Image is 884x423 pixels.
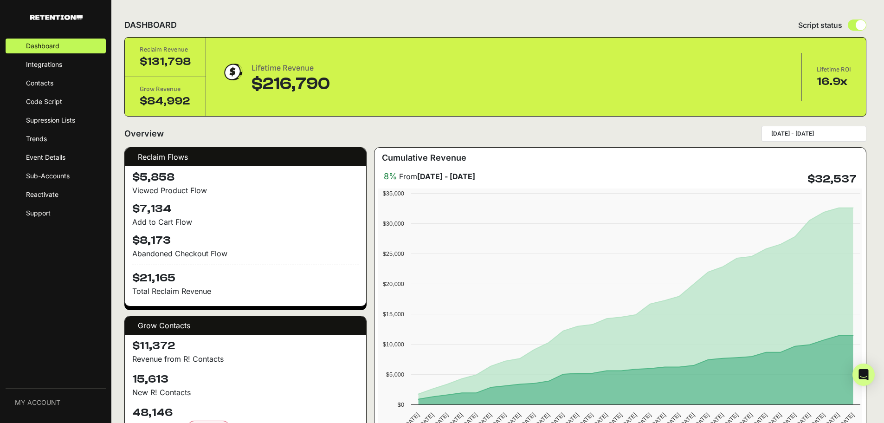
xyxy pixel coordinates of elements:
[399,171,475,182] span: From
[6,94,106,109] a: Code Script
[140,85,191,94] div: Grow Revenue
[30,15,83,20] img: Retention.com
[6,169,106,183] a: Sub-Accounts
[132,185,359,196] div: Viewed Product Flow
[15,398,60,407] span: MY ACCOUNT
[26,97,62,106] span: Code Script
[124,127,164,140] h2: Overview
[132,353,359,364] p: Revenue from R! Contacts
[6,150,106,165] a: Event Details
[140,45,191,54] div: Reclaim Revenue
[132,202,359,216] h4: $7,134
[383,280,404,287] text: $20,000
[26,208,51,218] span: Support
[132,387,359,398] p: New R! Contacts
[383,220,404,227] text: $30,000
[817,65,851,74] div: Lifetime ROI
[382,151,466,164] h3: Cumulative Revenue
[817,74,851,89] div: 16.9x
[807,172,857,187] h4: $32,537
[132,170,359,185] h4: $5,858
[252,75,330,93] div: $216,790
[26,134,47,143] span: Trends
[132,286,359,297] p: Total Reclaim Revenue
[125,316,366,335] div: Grow Contacts
[124,19,177,32] h2: DASHBOARD
[383,311,404,318] text: $15,000
[26,116,75,125] span: Supression Lists
[6,57,106,72] a: Integrations
[26,60,62,69] span: Integrations
[6,131,106,146] a: Trends
[384,170,397,183] span: 8%
[132,216,359,228] div: Add to Cart Flow
[132,338,359,353] h4: $11,372
[125,148,366,166] div: Reclaim Flows
[132,372,359,387] h4: 15,613
[252,60,330,75] div: Lifetime Revenue
[417,172,475,181] strong: [DATE] - [DATE]
[6,187,106,202] a: Reactivate
[26,153,65,162] span: Event Details
[132,233,359,248] h4: $8,173
[132,405,359,420] h4: 48,146
[6,76,106,91] a: Contacts
[383,250,404,257] text: $25,000
[26,78,53,88] span: Contacts
[383,190,404,197] text: $35,000
[6,39,106,53] a: Dashboard
[6,113,106,128] a: Supression Lists
[386,371,404,378] text: $5,000
[140,94,191,109] div: $84,992
[26,171,70,181] span: Sub-Accounts
[798,20,842,31] span: Script status
[6,206,106,221] a: Support
[398,401,404,408] text: $0
[140,54,191,69] div: $131,798
[132,265,359,286] h4: $21,165
[221,60,244,84] img: dollar-coin-05c43ed7efb7bc0c12610022525b4bbbb207c7efeef5aecc26f025e68dcafac9.png
[26,41,59,51] span: Dashboard
[383,341,404,348] text: $10,000
[6,388,106,416] a: MY ACCOUNT
[132,248,359,259] div: Abandoned Checkout Flow
[26,190,58,199] span: Reactivate
[852,364,875,386] div: Open Intercom Messenger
